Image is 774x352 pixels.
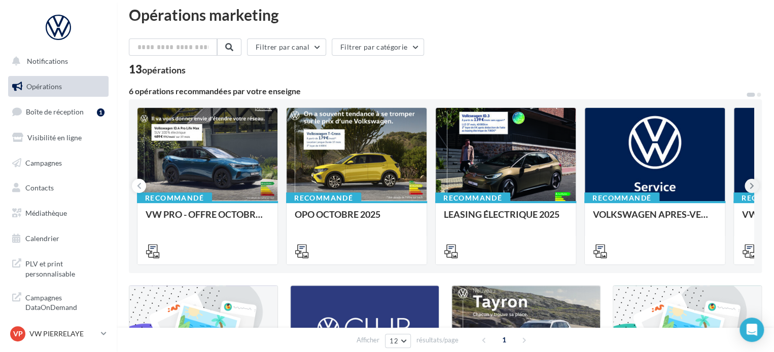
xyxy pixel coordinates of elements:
span: Afficher [357,335,379,345]
a: Campagnes DataOnDemand [6,287,111,317]
div: Open Intercom Messenger [740,318,764,342]
a: Contacts [6,177,111,199]
a: VP VW PIERRELAYE [8,324,109,343]
button: Filtrer par catégorie [332,38,424,56]
div: Recommandé [584,192,659,204]
div: 13 [129,64,186,75]
span: 1 [496,332,512,348]
span: Médiathèque [25,209,67,217]
div: 6 opérations recommandées par votre enseigne [129,87,746,95]
a: Opérations [6,76,111,97]
a: Calendrier [6,228,111,249]
span: Campagnes [25,158,62,167]
span: VP [13,329,23,339]
span: Calendrier [25,234,59,243]
div: Recommandé [286,192,361,204]
a: Campagnes [6,152,111,174]
button: Notifications [6,51,107,72]
a: Boîte de réception1 [6,101,111,123]
a: PLV et print personnalisable [6,253,111,283]
button: Filtrer par canal [247,38,326,56]
span: PLV et print personnalisable [25,257,104,279]
div: 1 [97,108,104,116]
div: VW PRO - OFFRE OCTOBRE 25 [146,209,269,229]
span: Contacts [25,183,54,192]
a: Visibilité en ligne [6,127,111,148]
span: Notifications [27,57,68,65]
div: LEASING ÉLECTRIQUE 2025 [444,209,568,229]
p: VW PIERRELAYE [29,329,97,339]
span: résultats/page [416,335,459,345]
div: OPO OCTOBRE 2025 [295,209,418,229]
span: Boîte de réception [26,107,84,116]
div: opérations [142,65,186,74]
a: Médiathèque [6,203,111,224]
span: Campagnes DataOnDemand [25,291,104,312]
div: Opérations marketing [129,7,762,22]
span: Visibilité en ligne [27,133,82,142]
div: Recommandé [435,192,510,204]
button: 12 [385,334,411,348]
span: 12 [390,337,398,345]
div: VOLKSWAGEN APRES-VENTE [593,209,717,229]
span: Opérations [26,82,62,91]
div: Recommandé [137,192,212,204]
